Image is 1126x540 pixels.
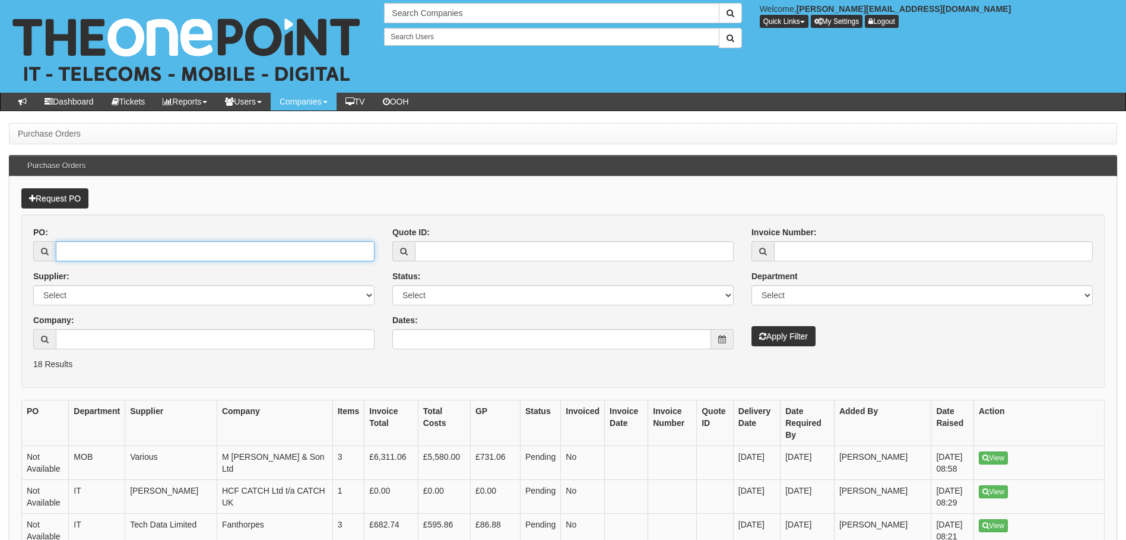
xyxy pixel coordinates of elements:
[216,93,271,110] a: Users
[931,446,974,480] td: [DATE] 08:58
[332,400,364,446] th: Items
[751,226,817,238] label: Invoice Number:
[21,156,91,176] h3: Purchase Orders
[561,400,605,446] th: Invoiced
[979,451,1008,465] a: View
[418,400,470,446] th: Total Costs
[733,400,780,446] th: Delivery Date
[392,270,420,282] label: Status:
[751,270,798,282] label: Department
[605,400,648,446] th: Invoice Date
[760,15,808,28] button: Quick Links
[392,314,418,326] label: Dates:
[332,446,364,480] td: 3
[811,15,863,28] a: My Settings
[561,480,605,514] td: No
[865,15,899,28] a: Logout
[33,270,69,282] label: Supplier:
[392,226,430,238] label: Quote ID:
[470,446,520,480] td: £731.06
[36,93,103,110] a: Dashboard
[520,480,560,514] td: Pending
[561,446,605,480] td: No
[271,93,337,110] a: Companies
[418,446,470,480] td: £5,580.00
[751,3,1126,28] div: Welcome,
[733,480,780,514] td: [DATE]
[781,446,835,480] td: [DATE]
[337,93,374,110] a: TV
[217,480,332,514] td: HCF CATCH Ltd t/a CATCH UK
[69,400,125,446] th: Department
[751,326,816,346] button: Apply Filter
[22,400,69,446] th: PO
[18,128,81,140] li: Purchase Orders
[22,446,69,480] td: Not Available
[125,446,217,480] td: Various
[364,400,418,446] th: Invoice Total
[781,400,835,446] th: Date Required By
[125,400,217,446] th: Supplier
[33,226,48,238] label: PO:
[470,400,520,446] th: GP
[931,400,974,446] th: Date Raised
[834,480,931,514] td: [PERSON_NAME]
[21,188,88,209] a: Request PO
[418,480,470,514] td: £0.00
[931,480,974,514] td: [DATE] 08:29
[979,485,1008,498] a: View
[520,446,560,480] td: Pending
[125,480,217,514] td: [PERSON_NAME]
[154,93,216,110] a: Reports
[974,400,1105,446] th: Action
[217,446,332,480] td: M [PERSON_NAME] & Son Ltd
[520,400,560,446] th: Status
[697,400,734,446] th: Quote ID
[797,4,1011,14] b: [PERSON_NAME][EMAIL_ADDRESS][DOMAIN_NAME]
[648,400,697,446] th: Invoice Number
[22,480,69,514] td: Not Available
[33,314,74,326] label: Company:
[384,28,719,46] input: Search Users
[69,446,125,480] td: MOB
[374,93,418,110] a: OOH
[733,446,780,480] td: [DATE]
[834,446,931,480] td: [PERSON_NAME]
[979,519,1008,532] a: View
[103,93,154,110] a: Tickets
[33,358,1093,370] p: 18 Results
[69,480,125,514] td: IT
[384,3,719,23] input: Search Companies
[470,480,520,514] td: £0.00
[781,480,835,514] td: [DATE]
[364,446,418,480] td: £6,311.06
[217,400,332,446] th: Company
[834,400,931,446] th: Added By
[364,480,418,514] td: £0.00
[332,480,364,514] td: 1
